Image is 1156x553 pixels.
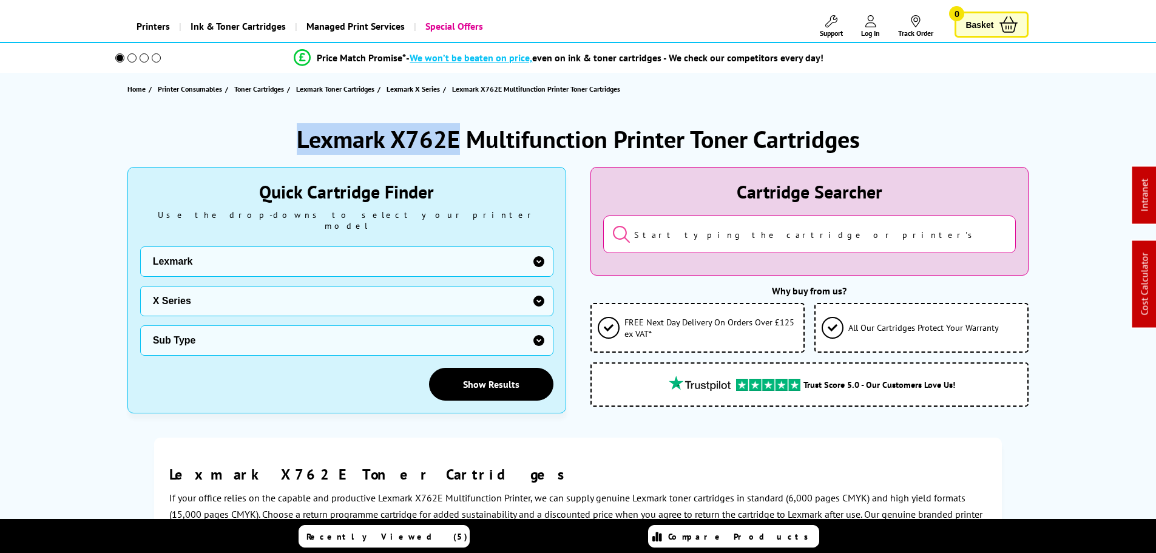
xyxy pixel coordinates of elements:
a: Printer Consumables [158,83,225,95]
span: 0 [949,6,964,21]
a: Home [127,83,149,95]
div: Quick Cartridge Finder [140,180,553,203]
li: modal_Promise [99,47,1019,69]
span: Compare Products [668,531,815,542]
a: Cost Calculator [1138,253,1151,316]
a: Lexmark Toner Cartridges [296,83,377,95]
span: Trust Score 5.0 - Our Customers Love Us! [803,379,955,390]
a: Show Results [429,368,553,401]
div: Why buy from us? [590,285,1029,297]
span: Toner Cartridges [234,83,284,95]
img: trustpilot rating [663,376,736,391]
span: Log In [861,29,880,38]
a: Compare Products [648,525,819,548]
span: Lexmark Toner Cartridges [296,83,374,95]
span: FREE Next Day Delivery On Orders Over £125 ex VAT* [624,316,797,339]
span: Lexmark X Series [387,83,440,95]
img: trustpilot rating [736,379,800,391]
a: Special Offers [414,11,492,42]
a: Intranet [1138,179,1151,212]
span: We won’t be beaten on price, [410,52,532,64]
a: Lexmark X Series [387,83,443,95]
a: Log In [861,15,880,38]
input: Start typing the cartridge or printer's name... [603,215,1016,253]
a: Managed Print Services [295,11,414,42]
div: - even on ink & toner cartridges - We check our competitors every day! [406,52,823,64]
a: Basket 0 [955,12,1029,38]
a: Printers [127,11,179,42]
h2: Lexmark X762E Toner Cartridges [169,465,987,484]
a: Toner Cartridges [234,83,287,95]
div: Cartridge Searcher [603,180,1016,203]
div: Use the drop-downs to select your printer model [140,209,553,231]
h1: Lexmark X762E Multifunction Printer Toner Cartridges [297,123,860,155]
span: Support [820,29,843,38]
a: Recently Viewed (5) [299,525,470,548]
span: Printer Consumables [158,83,222,95]
span: Ink & Toner Cartridges [191,11,286,42]
a: Ink & Toner Cartridges [179,11,295,42]
a: Support [820,15,843,38]
span: Lexmark X762E Multifunction Printer Toner Cartridges [452,84,620,93]
span: Price Match Promise* [317,52,406,64]
span: All Our Cartridges Protect Your Warranty [848,322,999,333]
span: Recently Viewed (5) [306,531,468,542]
a: Track Order [898,15,933,38]
span: Basket [965,16,993,33]
p: If your office relies on the capable and productive Lexmark X762E Multifunction Printer, we can s... [169,490,987,540]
